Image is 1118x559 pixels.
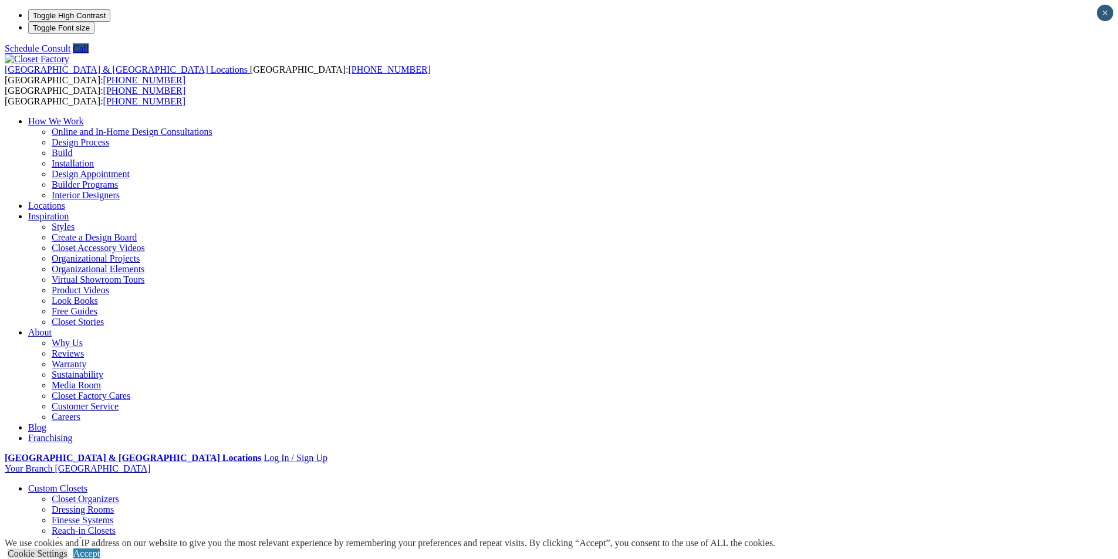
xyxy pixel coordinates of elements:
[103,96,185,106] a: [PHONE_NUMBER]
[348,65,430,74] a: [PHONE_NUMBER]
[52,222,75,232] a: Styles
[28,433,73,443] a: Franchising
[52,526,116,536] a: Reach-in Closets
[52,391,130,401] a: Closet Factory Cares
[55,463,150,473] span: [GEOGRAPHIC_DATA]
[52,179,118,189] a: Builder Programs
[52,190,120,200] a: Interior Designers
[52,285,109,295] a: Product Videos
[103,75,185,85] a: [PHONE_NUMBER]
[28,483,87,493] a: Custom Closets
[52,306,97,316] a: Free Guides
[103,86,185,96] a: [PHONE_NUMBER]
[52,253,140,263] a: Organizational Projects
[52,296,98,306] a: Look Books
[52,158,94,168] a: Installation
[52,515,113,525] a: Finesse Systems
[28,22,94,34] button: Toggle Font size
[8,548,67,558] a: Cookie Settings
[5,463,52,473] span: Your Branch
[28,327,52,337] a: About
[28,422,46,432] a: Blog
[52,401,119,411] a: Customer Service
[52,359,86,369] a: Warranty
[52,264,144,274] a: Organizational Elements
[73,548,100,558] a: Accept
[33,23,90,32] span: Toggle Font size
[52,127,212,137] a: Online and In-Home Design Consultations
[33,11,106,20] span: Toggle High Contrast
[28,116,84,126] a: How We Work
[5,65,250,74] a: [GEOGRAPHIC_DATA] & [GEOGRAPHIC_DATA] Locations
[52,412,80,422] a: Careers
[52,536,100,546] a: Shoe Closets
[73,43,89,53] a: Call
[1097,5,1113,21] button: Close
[5,86,185,106] span: [GEOGRAPHIC_DATA]: [GEOGRAPHIC_DATA]:
[5,538,775,548] div: We use cookies and IP address on our website to give you the most relevant experience by remember...
[5,453,261,463] a: [GEOGRAPHIC_DATA] & [GEOGRAPHIC_DATA] Locations
[5,54,69,65] img: Closet Factory
[28,9,110,22] button: Toggle High Contrast
[5,65,431,85] span: [GEOGRAPHIC_DATA]: [GEOGRAPHIC_DATA]:
[52,494,119,504] a: Closet Organizers
[52,370,103,380] a: Sustainability
[264,453,327,463] a: Log In / Sign Up
[5,463,151,473] a: Your Branch [GEOGRAPHIC_DATA]
[52,169,130,179] a: Design Appointment
[52,338,83,348] a: Why Us
[52,148,73,158] a: Build
[28,201,65,211] a: Locations
[52,380,101,390] a: Media Room
[52,504,114,514] a: Dressing Rooms
[28,211,69,221] a: Inspiration
[52,137,109,147] a: Design Process
[52,317,104,327] a: Closet Stories
[5,65,248,74] span: [GEOGRAPHIC_DATA] & [GEOGRAPHIC_DATA] Locations
[52,275,145,284] a: Virtual Showroom Tours
[52,348,84,358] a: Reviews
[52,243,145,253] a: Closet Accessory Videos
[52,232,137,242] a: Create a Design Board
[5,43,70,53] a: Schedule Consult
